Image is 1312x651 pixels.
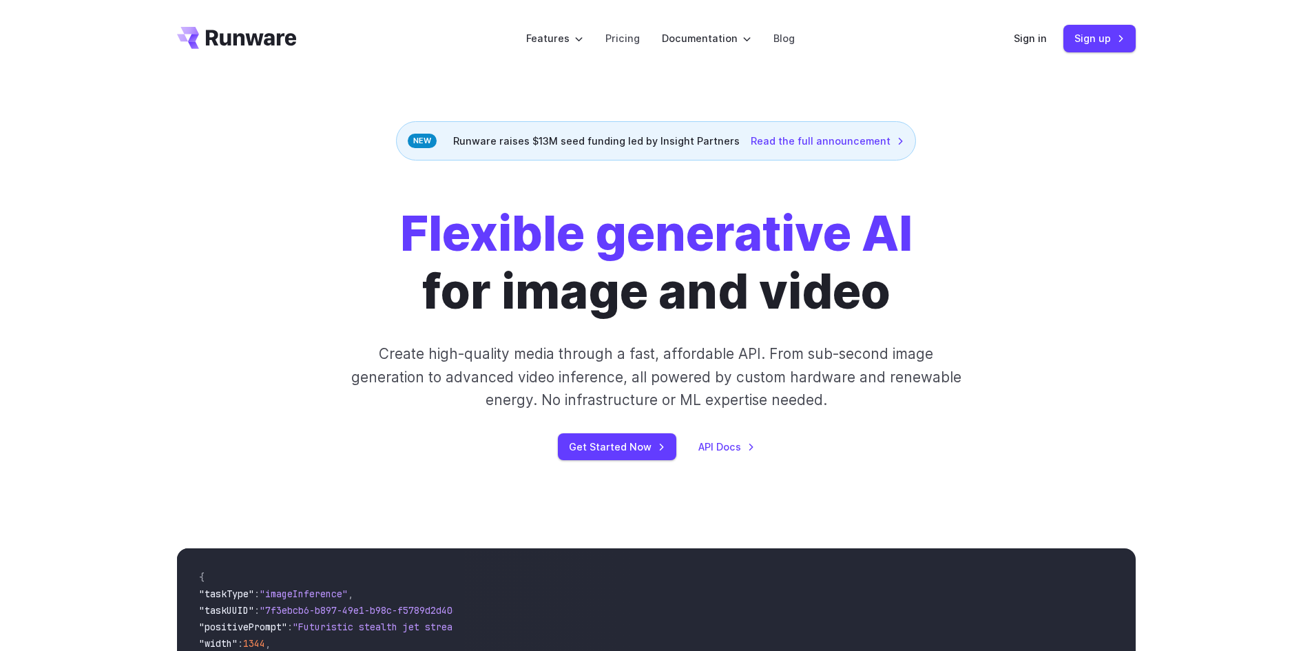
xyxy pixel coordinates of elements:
span: "taskUUID" [199,604,254,617]
a: Get Started Now [558,433,676,460]
a: Sign up [1063,25,1136,52]
span: : [287,621,293,633]
span: : [254,604,260,617]
span: "imageInference" [260,588,348,600]
span: : [254,588,260,600]
div: Runware raises $13M seed funding led by Insight Partners [396,121,916,161]
label: Documentation [662,30,751,46]
strong: Flexible generative AI [400,204,913,262]
a: Go to / [177,27,297,49]
span: "width" [199,637,238,650]
p: Create high-quality media through a fast, affordable API. From sub-second image generation to adv... [349,342,963,411]
span: "taskType" [199,588,254,600]
a: Sign in [1014,30,1047,46]
span: : [238,637,243,650]
span: , [348,588,353,600]
span: { [199,571,205,583]
span: "Futuristic stealth jet streaking through a neon-lit cityscape with glowing purple exhaust" [293,621,794,633]
label: Features [526,30,583,46]
a: Read the full announcement [751,133,904,149]
a: Pricing [605,30,640,46]
span: 1344 [243,637,265,650]
span: , [265,637,271,650]
a: API Docs [698,439,755,455]
span: "7f3ebcb6-b897-49e1-b98c-f5789d2d40d7" [260,604,469,617]
h1: for image and video [400,205,913,320]
a: Blog [773,30,795,46]
span: "positivePrompt" [199,621,287,633]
